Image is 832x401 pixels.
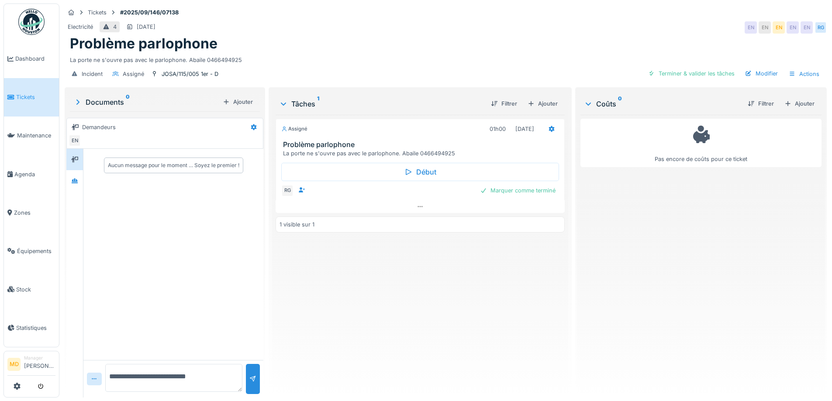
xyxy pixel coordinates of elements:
[15,55,55,63] span: Dashboard
[137,23,155,31] div: [DATE]
[515,125,534,133] div: [DATE]
[82,123,116,131] div: Demandeurs
[283,149,560,158] div: La porte ne s'ouvre pas avec le parlophone. Abaile 0466494925
[16,93,55,101] span: Tickets
[283,141,560,149] h3: Problème parlophone
[281,163,559,181] div: Début
[4,270,59,308] a: Stock
[70,35,217,52] h1: Problème parlophone
[524,98,561,110] div: Ajouter
[16,324,55,332] span: Statistiques
[618,99,622,109] sup: 0
[17,247,55,255] span: Équipements
[4,78,59,117] a: Tickets
[773,21,785,34] div: EN
[317,99,319,109] sup: 1
[69,134,81,147] div: EN
[17,131,55,140] span: Maintenance
[73,97,219,107] div: Documents
[759,21,771,34] div: EN
[490,125,506,133] div: 01h00
[476,185,559,196] div: Marquer comme terminé
[4,232,59,270] a: Équipements
[4,155,59,193] a: Agenda
[586,123,816,163] div: Pas encore de coûts pour ce ticket
[126,97,130,107] sup: 0
[88,8,107,17] div: Tickets
[4,193,59,232] a: Zones
[82,70,103,78] div: Incident
[487,98,521,110] div: Filtrer
[7,355,55,376] a: MD Manager[PERSON_NAME]
[14,170,55,178] span: Agenda
[24,355,55,361] div: Manager
[16,285,55,294] span: Stock
[281,185,293,197] div: RG
[113,23,117,31] div: 4
[117,8,182,17] strong: #2025/09/146/07138
[4,308,59,347] a: Statistiques
[787,21,799,34] div: EN
[785,68,823,80] div: Actions
[70,52,822,64] div: La porte ne s'ouvre pas avec le parlophone. Abaile 0466494925
[584,99,741,109] div: Coûts
[123,70,144,78] div: Assigné
[745,21,757,34] div: EN
[24,355,55,374] li: [PERSON_NAME]
[4,117,59,155] a: Maintenance
[815,21,827,34] div: RG
[280,220,314,229] div: 1 visible sur 1
[108,161,239,169] div: Aucun message pour le moment … Soyez le premier !
[14,209,55,217] span: Zones
[162,70,218,78] div: JOSA/115/005 1er - D
[781,98,818,110] div: Ajouter
[18,9,45,35] img: Badge_color-CXgf-gQk.svg
[4,40,59,78] a: Dashboard
[7,358,21,371] li: MD
[219,96,256,108] div: Ajouter
[281,125,307,133] div: Assigné
[744,98,777,110] div: Filtrer
[742,68,781,79] div: Modifier
[645,68,738,79] div: Terminer & valider les tâches
[279,99,483,109] div: Tâches
[801,21,813,34] div: EN
[68,23,93,31] div: Electricité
